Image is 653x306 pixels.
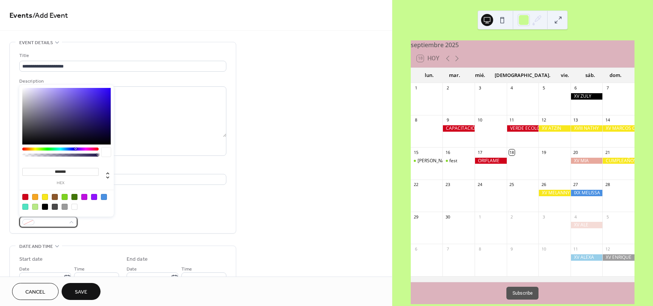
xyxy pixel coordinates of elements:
[418,158,453,164] div: [PERSON_NAME]
[571,190,603,196] div: IXX MELISSA
[62,283,101,300] button: Save
[413,149,419,155] div: 15
[22,204,28,210] div: #50E3C2
[445,214,450,220] div: 30
[445,85,450,91] div: 2
[71,194,77,200] div: #417505
[71,204,77,210] div: #FFFFFF
[413,117,419,123] div: 8
[573,85,579,91] div: 6
[552,68,578,83] div: vie.
[442,68,467,83] div: mar.
[509,85,515,91] div: 4
[573,149,579,155] div: 20
[19,165,225,173] div: Location
[509,246,515,252] div: 9
[32,8,68,23] span: / Add Event
[413,182,419,188] div: 22
[538,190,571,196] div: XV MELANNY
[413,85,419,91] div: 1
[477,182,483,188] div: 24
[605,85,610,91] div: 7
[507,125,539,132] div: VERDE ECOLOGISTA
[22,181,99,185] label: hex
[443,125,475,132] div: CAPACITACIÓN
[571,222,603,228] div: XV ALE
[538,125,571,132] div: XV ATZIN
[477,117,483,123] div: 10
[74,265,85,273] span: Time
[52,194,58,200] div: #8B572A
[445,117,450,123] div: 9
[573,246,579,252] div: 11
[541,117,546,123] div: 12
[411,40,634,49] div: septiembre 2025
[605,214,610,220] div: 5
[541,182,546,188] div: 26
[506,287,538,300] button: Subscribe
[541,149,546,155] div: 19
[62,204,68,210] div: #9B9B9B
[578,68,603,83] div: sáb.
[75,288,87,296] span: Save
[12,283,59,300] button: Cancel
[602,254,634,261] div: XV ENRIQUE
[19,77,225,85] div: Description
[22,194,28,200] div: #D0021B
[603,68,628,83] div: dom.
[477,246,483,252] div: 8
[477,214,483,220] div: 1
[573,214,579,220] div: 4
[91,194,97,200] div: #9013FE
[605,149,610,155] div: 21
[443,158,475,164] div: fest
[19,265,29,273] span: Date
[509,214,515,220] div: 2
[19,243,53,251] span: Date and time
[19,255,43,263] div: Start date
[445,149,450,155] div: 16
[42,204,48,210] div: #000000
[541,85,546,91] div: 5
[605,182,610,188] div: 28
[19,52,225,60] div: Title
[81,194,87,200] div: #BD10E0
[602,158,634,164] div: CUMPLEAÑOS RODRIGO
[9,8,32,23] a: Events
[571,254,603,261] div: XV ALEXA
[181,265,192,273] span: Time
[25,288,45,296] span: Cancel
[449,158,457,164] div: fest
[573,117,579,123] div: 13
[477,85,483,91] div: 3
[19,39,53,47] span: Event details
[571,158,603,164] div: XV MIA
[32,194,38,200] div: #F5A623
[445,182,450,188] div: 23
[493,68,552,83] div: [DEMOGRAPHIC_DATA].
[509,117,515,123] div: 11
[467,68,493,83] div: mié.
[475,158,507,164] div: ORIFLAME
[541,246,546,252] div: 10
[101,194,107,200] div: #4A90E2
[509,149,515,155] div: 18
[605,117,610,123] div: 14
[509,182,515,188] div: 25
[477,149,483,155] div: 17
[62,194,68,200] div: #7ED321
[602,125,634,132] div: XV MARCOS CALEB
[605,246,610,252] div: 12
[127,255,148,263] div: End date
[411,158,443,164] div: puente
[571,125,603,132] div: XVIII NATHY
[571,93,603,100] div: XV ZULY
[42,194,48,200] div: #F8E71C
[127,265,137,273] span: Date
[413,246,419,252] div: 6
[541,214,546,220] div: 3
[445,246,450,252] div: 7
[32,204,38,210] div: #B8E986
[52,204,58,210] div: #4A4A4A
